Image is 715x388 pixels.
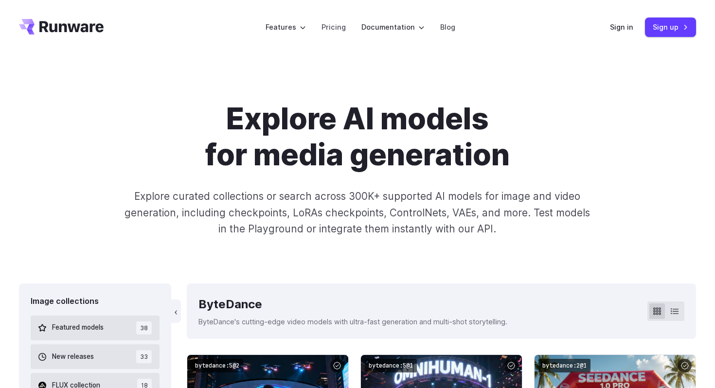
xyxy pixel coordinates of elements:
[87,101,628,173] h1: Explore AI models for media generation
[171,300,181,323] button: ‹
[31,344,160,369] button: New releases 33
[610,21,633,33] a: Sign in
[191,359,243,373] code: bytedance:5@2
[198,295,507,314] div: ByteDance
[198,316,507,327] p: ByteDance's cutting-edge video models with ultra-fast generation and multi-shot storytelling.
[440,21,455,33] a: Blog
[31,295,160,308] div: Image collections
[52,322,104,333] span: Featured models
[19,19,104,35] a: Go to /
[136,350,152,363] span: 33
[322,21,346,33] a: Pricing
[136,321,152,335] span: 38
[365,359,417,373] code: bytedance:5@1
[266,21,306,33] label: Features
[121,188,594,237] p: Explore curated collections or search across 300K+ supported AI models for image and video genera...
[31,316,160,340] button: Featured models 38
[361,21,425,33] label: Documentation
[645,18,696,36] a: Sign up
[52,352,94,362] span: New releases
[538,359,590,373] code: bytedance:2@1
